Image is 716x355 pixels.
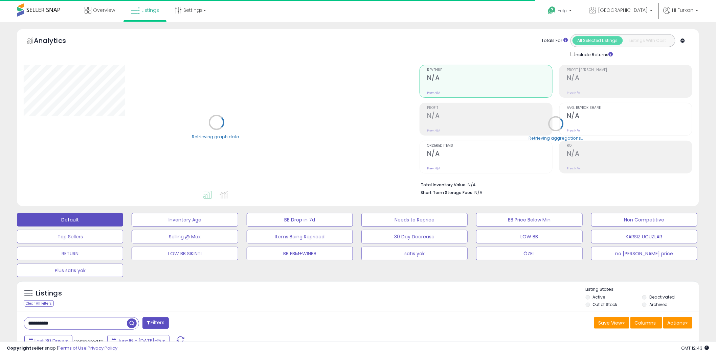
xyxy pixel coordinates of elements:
[7,345,117,352] div: seller snap | |
[598,7,648,14] span: [GEOGRAPHIC_DATA]
[192,134,241,140] div: Retrieving graph data..
[24,300,54,307] div: Clear All Filters
[542,38,568,44] div: Totals For
[17,213,123,227] button: Default
[591,247,697,260] button: no [PERSON_NAME] price
[17,264,123,277] button: Plus satıs yok
[117,337,161,344] span: Jun-16 - [DATE]-15
[142,317,169,329] button: Filters
[88,345,117,351] a: Privacy Policy
[247,213,353,227] button: BB Drop in 7d
[591,213,697,227] button: Non Competitive
[24,335,72,347] button: Last 30 Days
[681,345,709,351] span: 2025-08-15 12:43 GMT
[361,230,468,243] button: 30 Day Decrease
[361,247,468,260] button: satıs yok
[543,1,579,22] a: Help
[73,338,105,345] span: Compared to:
[594,317,629,329] button: Save View
[476,213,582,227] button: BB Price Below Min
[630,317,662,329] button: Columns
[141,7,159,14] span: Listings
[93,7,115,14] span: Overview
[529,135,583,141] div: Retrieving aggregations..
[132,230,238,243] button: Selling @ Max
[17,230,123,243] button: Top Sellers
[664,7,698,22] a: Hi Furkan
[573,36,623,45] button: All Selected Listings
[672,7,694,14] span: Hi Furkan
[649,302,668,307] label: Archived
[558,8,567,14] span: Help
[36,289,62,298] h5: Listings
[361,213,468,227] button: Needs to Reprice
[35,337,64,344] span: Last 30 Days
[132,247,238,260] button: LOW BB SIKINTI
[586,286,699,293] p: Listing States:
[34,36,79,47] h5: Analytics
[17,247,123,260] button: RETURN
[635,319,656,326] span: Columns
[476,247,582,260] button: ÖZEL
[593,294,605,300] label: Active
[548,6,556,15] i: Get Help
[593,302,618,307] label: Out of Stock
[591,230,697,243] button: KARSIZ UCUZLAR
[565,50,621,58] div: Include Returns
[7,345,31,351] strong: Copyright
[132,213,238,227] button: Inventory Age
[649,294,675,300] label: Deactivated
[107,335,170,347] button: Jun-16 - [DATE]-15
[58,345,87,351] a: Terms of Use
[247,230,353,243] button: Items Being Repriced
[663,317,692,329] button: Actions
[476,230,582,243] button: LOW BB
[623,36,673,45] button: Listings With Cost
[247,247,353,260] button: BB FBM+WINBB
